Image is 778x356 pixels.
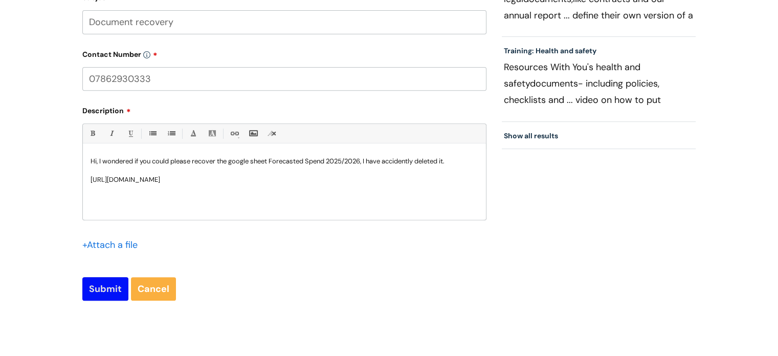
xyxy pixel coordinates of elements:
label: Description [82,103,486,115]
div: Attach a file [82,237,144,253]
a: Font Color [187,127,199,140]
label: Contact Number [82,47,486,59]
p: Resources With You's health and safety - including policies, checklists and ... video on how to p... [504,59,694,108]
a: Link [228,127,240,140]
a: • Unordered List (Ctrl-Shift-7) [146,127,159,140]
a: 1. Ordered List (Ctrl-Shift-8) [165,127,177,140]
a: Back Color [206,127,218,140]
a: Remove formatting (Ctrl-\) [265,127,278,140]
a: Cancel [131,277,176,301]
a: Insert Image... [247,127,259,140]
a: Show all results [504,131,558,140]
p: Hi, I wondered if you could please recover the google sheet Forecasted Spend 2025/2026, I have ac... [91,157,478,166]
span: documents [530,77,578,90]
a: Training: Health and safety [504,46,596,55]
a: Bold (Ctrl-B) [86,127,99,140]
input: Submit [82,277,128,301]
a: Underline(Ctrl-U) [124,127,137,140]
p: [URL][DOMAIN_NAME] [91,175,478,184]
img: info-icon.svg [143,51,150,58]
a: Italic (Ctrl-I) [105,127,118,140]
span: + [82,239,87,251]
